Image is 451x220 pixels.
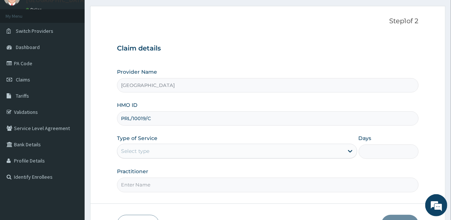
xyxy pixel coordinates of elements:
[359,135,372,142] label: Days
[117,45,418,53] h3: Claim details
[26,7,43,12] a: Online
[117,135,157,142] label: Type of Service
[16,44,40,50] span: Dashboard
[16,92,29,99] span: Tariffs
[4,144,140,170] textarea: Type your message and hit 'Enter'
[117,17,418,25] p: Step 1 of 2
[117,101,138,109] label: HMO ID
[121,147,149,155] div: Select type
[16,76,30,83] span: Claims
[14,37,30,55] img: d_794563401_company_1708531726252_794563401
[16,28,53,34] span: Switch Providers
[117,178,418,192] input: Enter Name
[117,68,157,76] label: Provider Name
[43,64,102,139] span: We're online!
[121,4,138,21] div: Minimize live chat window
[117,168,148,175] label: Practitioner
[38,41,124,51] div: Chat with us now
[117,111,418,126] input: Enter HMO ID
